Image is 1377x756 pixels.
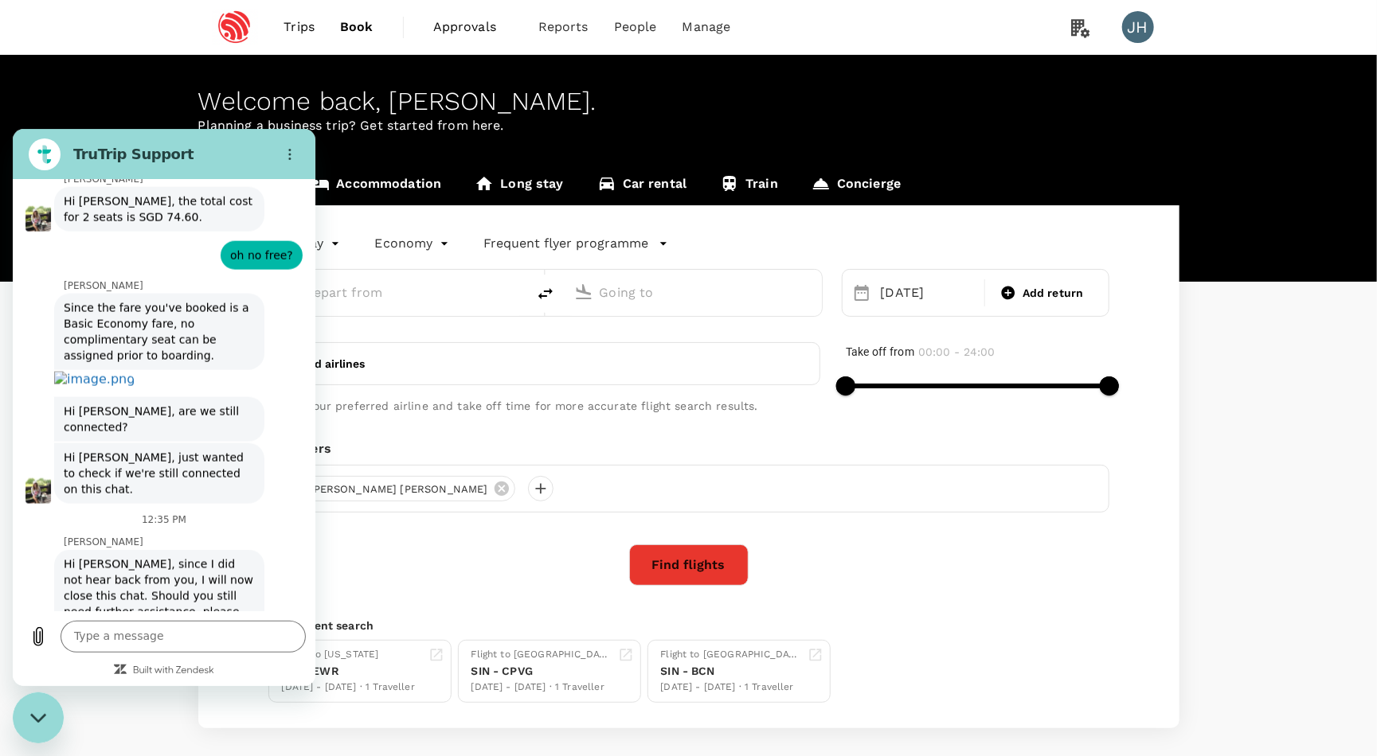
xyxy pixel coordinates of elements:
iframe: Messaging window [13,129,315,686]
p: Frequent flyer programme [484,234,649,253]
button: Upload file [10,492,41,524]
span: Take off from [846,345,914,358]
div: [DATE] - [DATE] · 1 Traveller [282,680,415,696]
span: Reports [538,18,589,37]
button: Frequent flyer programme [484,234,668,253]
span: Manage [683,18,731,37]
div: Economy [375,231,452,256]
span: Hi [PERSON_NAME], just wanted to check if we're still connected on this chat. [51,321,242,368]
span: Hi [PERSON_NAME], are we still connected? [51,275,242,306]
div: Flight to [US_STATE] [282,647,415,663]
div: JH[PERSON_NAME] [PERSON_NAME] [282,476,515,501]
p: Add airlines [301,356,366,372]
div: [DATE] - [DATE] · 1 Traveller [661,680,801,696]
span: 00:00 - 24:00 [918,345,995,358]
div: Flight to [GEOGRAPHIC_DATA] [661,647,801,663]
span: [PERSON_NAME] [PERSON_NAME] [300,481,498,497]
p: Select your preferred airline and take off time for more accurate flight search results. [268,398,820,414]
div: Travellers [268,439,1109,458]
div: Welcome back , [PERSON_NAME] . [198,87,1179,116]
input: Depart from [304,280,493,305]
div: Flight to [GEOGRAPHIC_DATA] [471,647,612,663]
button: Open [515,290,518,294]
a: Image shared. Ask your agent for more context, if required. Open in new tab. [41,243,122,258]
span: Hi [PERSON_NAME], since I did not hear back from you, I will now close this chat. Should you stil... [51,427,242,507]
p: [PERSON_NAME] [51,150,303,163]
p: Planning a business trip? Get started from here. [198,116,1179,135]
div: [DATE] [874,277,982,309]
p: [PERSON_NAME] [51,407,303,419]
input: Going to [600,280,788,305]
div: SIN - BCN [661,663,801,680]
div: JH [1122,11,1154,43]
a: Long stay [458,167,580,205]
span: Add return [1023,285,1084,302]
span: Book [340,18,374,37]
button: Add airlines [276,349,366,378]
button: delete [526,275,565,313]
button: Find flights [629,544,749,586]
span: Since the fare you've booked is a Basic Economy fare, no complimentary seat can be assigned prior... [51,171,242,235]
iframe: Button to launch messaging window, conversation in progress [13,692,64,743]
a: Concierge [795,167,917,205]
button: Open [811,290,814,294]
a: Train [703,167,795,205]
div: SIN - EWR [282,663,415,680]
img: Espressif Systems Singapore Pte Ltd [198,10,272,45]
div: SIN - CPVG [471,663,612,680]
a: Car rental [581,167,704,205]
span: Approvals [433,18,513,37]
p: 12:35 PM [129,384,174,397]
span: Trips [284,18,315,37]
div: [DATE] - [DATE] · 1 Traveller [471,680,612,696]
a: Built with Zendesk: Visit the Zendesk website in a new tab [120,537,201,548]
a: Accommodation [294,167,458,205]
p: Your recent search [268,618,1109,633]
img: image.png [41,243,122,259]
span: People [614,18,657,37]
